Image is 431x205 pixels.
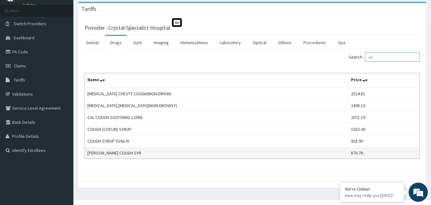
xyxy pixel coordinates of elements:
[365,52,420,62] input: Search:
[298,36,331,49] a: Procedures
[215,36,246,49] a: Laboratory
[105,36,127,49] a: Drugs
[85,25,170,31] h3: Provider - Crystal Specialist Hospital
[22,3,38,7] a: Online
[37,62,88,126] span: We're online!
[348,73,420,88] th: Price
[85,112,348,123] td: CAL COUGH SOOTHING 125ML
[12,32,26,48] img: d_794563401_company_1708531726252_794563401
[172,18,182,27] span: St
[33,36,107,44] div: Chat with us now
[333,36,350,49] a: Spa
[14,77,25,83] span: Tariffs
[85,147,348,159] td: [PERSON_NAME] COUGH SYR
[85,100,348,112] td: [MEDICAL_DATA] [MEDICAL_DATA](NON-DROWSY)
[85,123,348,135] td: COUGH (COFLIN) SYRUP
[248,36,271,49] a: Optical
[14,21,46,27] span: Switch Providers
[81,6,96,12] h3: Tariffs
[14,63,26,69] span: Claims
[348,100,420,112] td: 2495.10
[85,73,348,88] th: Name
[149,36,174,49] a: Imaging
[349,52,420,62] label: Search:
[175,36,213,49] a: Immunizations
[348,123,420,135] td: 1032.06
[345,193,399,198] p: How may I help you today?
[128,36,147,49] a: Gym
[345,186,399,192] div: We're Online!
[348,135,420,147] td: 918.90
[85,135,348,147] td: COUGH SYRUP TUXIL-N
[273,36,297,49] a: Others
[348,147,420,159] td: 876.76
[85,88,348,100] td: [MEDICAL_DATA] CHESTY COUGH(NON-DROW)
[81,36,104,49] a: Dental
[14,35,34,41] span: Dashboard
[3,137,122,159] textarea: Type your message and hit 'Enter'
[348,112,420,123] td: 2071.19
[348,88,420,100] td: 2524.81
[105,3,120,19] div: Minimize live chat window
